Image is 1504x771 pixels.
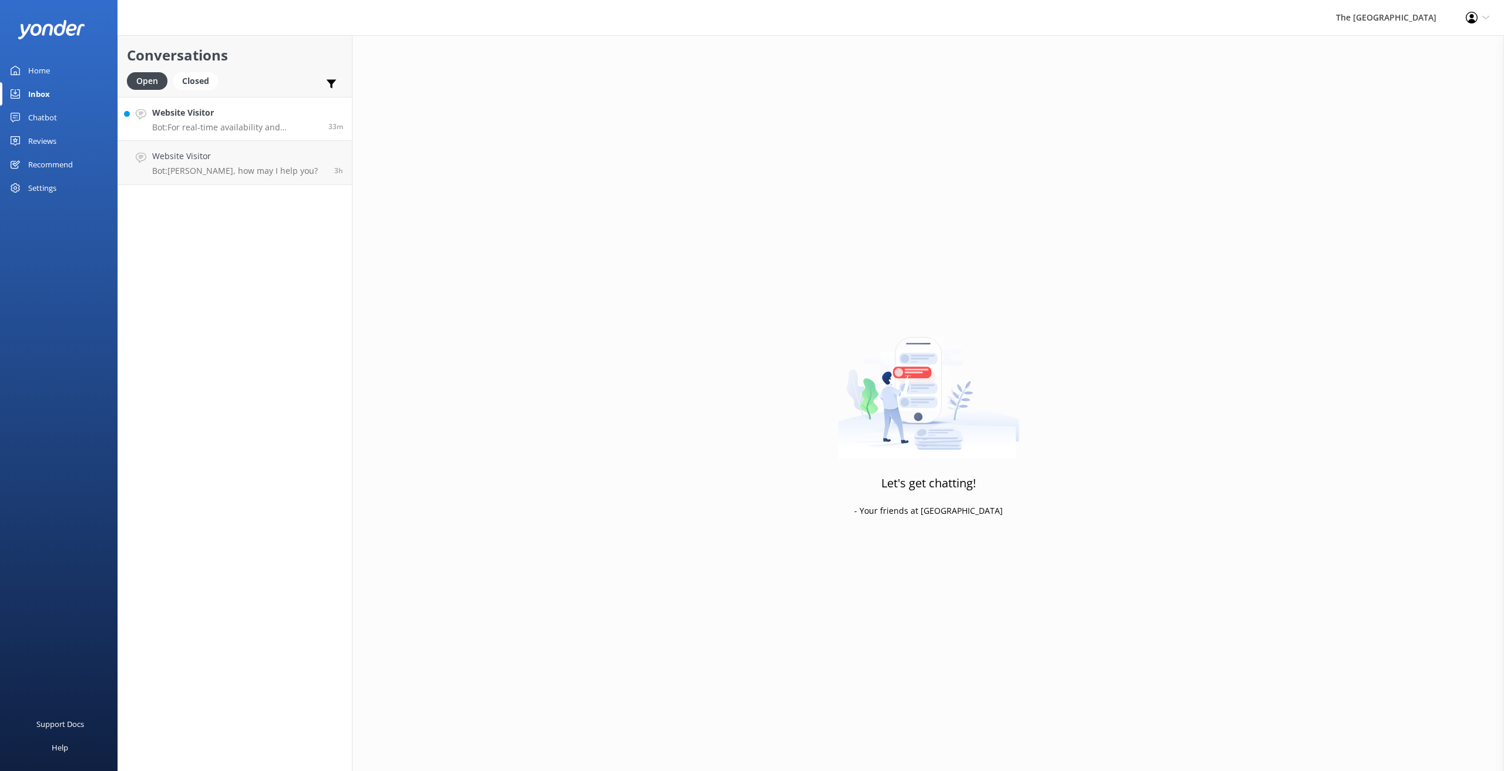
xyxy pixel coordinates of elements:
img: yonder-white-logo.png [18,20,85,39]
div: Reviews [28,129,56,153]
div: Help [52,736,68,759]
div: Recommend [28,153,73,176]
a: Website VisitorBot:[PERSON_NAME], how may I help you?3h [118,141,352,185]
h3: Let's get chatting! [881,474,976,493]
img: artwork of a man stealing a conversation from at giant smartphone [838,312,1019,459]
div: Inbox [28,82,50,106]
div: Home [28,59,50,82]
div: Open [127,72,167,90]
p: Bot: For real-time availability and accommodation bookings, please visit [URL][DOMAIN_NAME]. [152,122,320,133]
a: Website VisitorBot:For real-time availability and accommodation bookings, please visit [URL][DOMA... [118,97,352,141]
span: Oct 04 2025 03:22am (UTC -10:00) Pacific/Honolulu [328,122,343,132]
div: Closed [173,72,218,90]
h4: Website Visitor [152,150,318,163]
span: Oct 04 2025 12:42am (UTC -10:00) Pacific/Honolulu [334,166,343,176]
div: Settings [28,176,56,200]
a: Closed [173,74,224,87]
h4: Website Visitor [152,106,320,119]
div: Chatbot [28,106,57,129]
p: - Your friends at [GEOGRAPHIC_DATA] [854,504,1003,517]
p: Bot: [PERSON_NAME], how may I help you? [152,166,318,176]
div: Support Docs [36,712,84,736]
a: Open [127,74,173,87]
h2: Conversations [127,44,343,66]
